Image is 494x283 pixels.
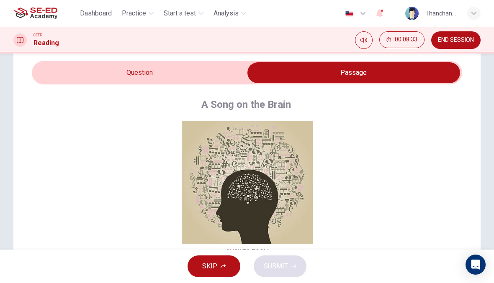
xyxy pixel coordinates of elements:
img: en [344,10,355,17]
span: Start a test [164,8,196,18]
span: 00:08:33 [395,36,417,43]
div: Open Intercom Messenger [466,255,486,275]
img: Profile picture [405,7,419,20]
div: Mute [355,31,373,49]
h1: Reading [33,38,59,48]
button: SKIP [188,255,240,277]
span: Dashboard [80,8,112,18]
button: Dashboard [77,6,115,21]
span: Analysis [214,8,239,18]
button: END SESSION [431,31,481,49]
span: CEFR [33,32,42,38]
h4: A Song on the Brain [201,98,291,111]
span: Practice [122,8,146,18]
span: END SESSION [438,37,474,43]
button: Start a test [160,6,207,21]
span: SKIP [202,260,217,272]
div: Thanchanok Yapanya [425,8,457,18]
img: SE-ED Academy logo [13,5,57,22]
div: Hide [379,31,425,49]
button: 00:08:33 [379,31,425,48]
button: Analysis [210,6,250,21]
button: Practice [118,6,157,21]
a: SE-ED Academy logo [13,5,77,22]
